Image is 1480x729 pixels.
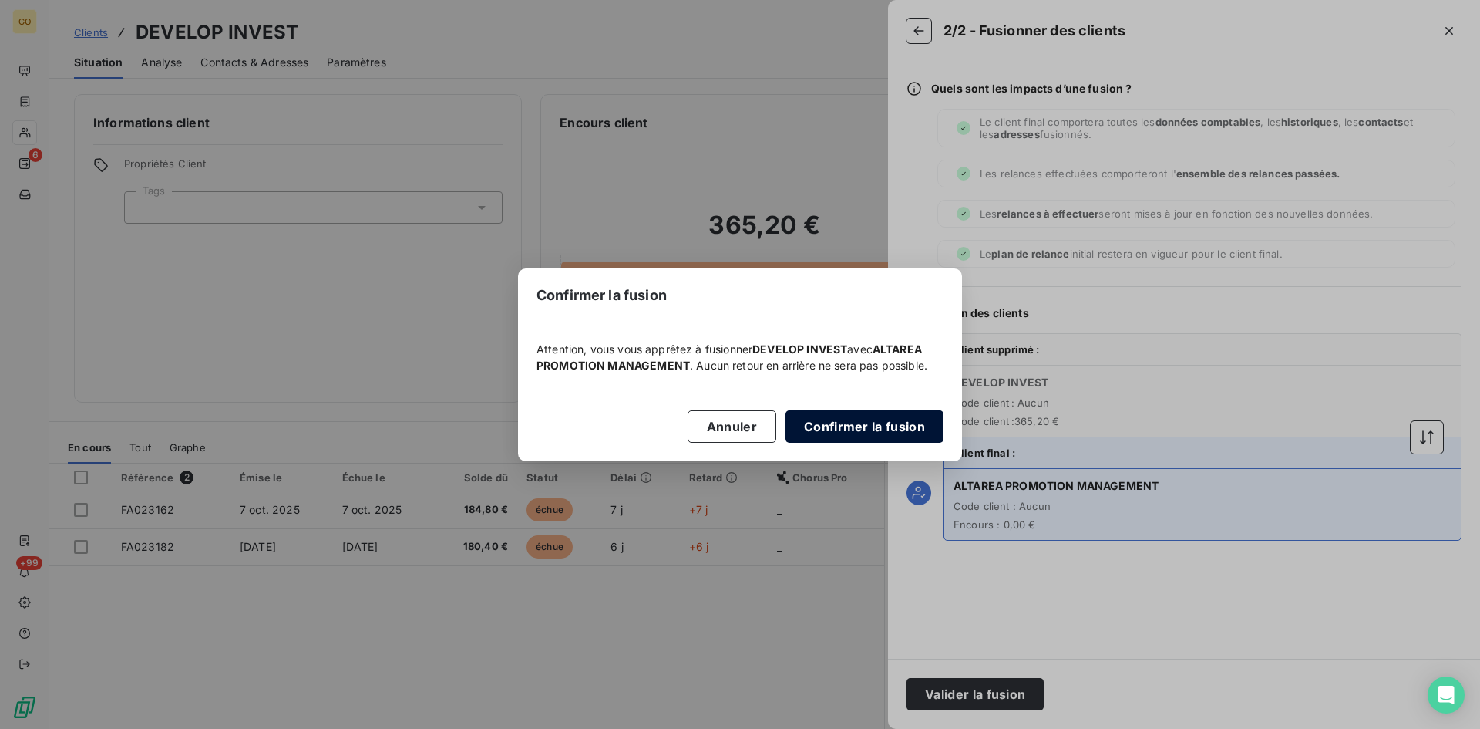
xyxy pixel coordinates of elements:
[1428,677,1465,714] div: Open Intercom Messenger
[536,341,943,373] span: Attention, vous vous apprêtez à fusionner avec . Aucun retour en arrière ne sera pas possible.
[785,410,943,443] button: Confirmer la fusion
[536,343,922,372] span: ALTAREA PROMOTION MANAGEMENT
[536,285,667,305] span: Confirmer la fusion
[688,410,776,443] button: Annuler
[752,343,847,356] span: DEVELOP INVEST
